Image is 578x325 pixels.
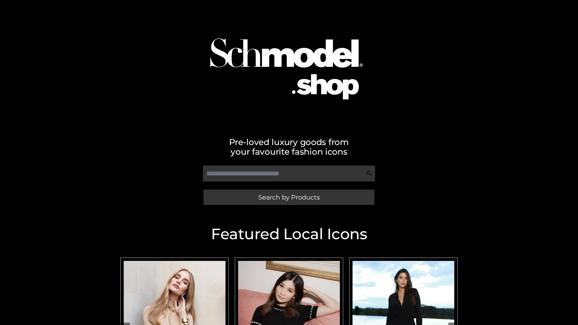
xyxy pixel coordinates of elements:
h2: Featured Local Icons​ [117,227,461,242]
h2: Pre-loved luxury goods from your favourite fashion icons [117,137,461,156]
img: Search Icon [366,170,372,176]
a: Search by Products [204,190,374,205]
span: Search by Products [258,194,320,200]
